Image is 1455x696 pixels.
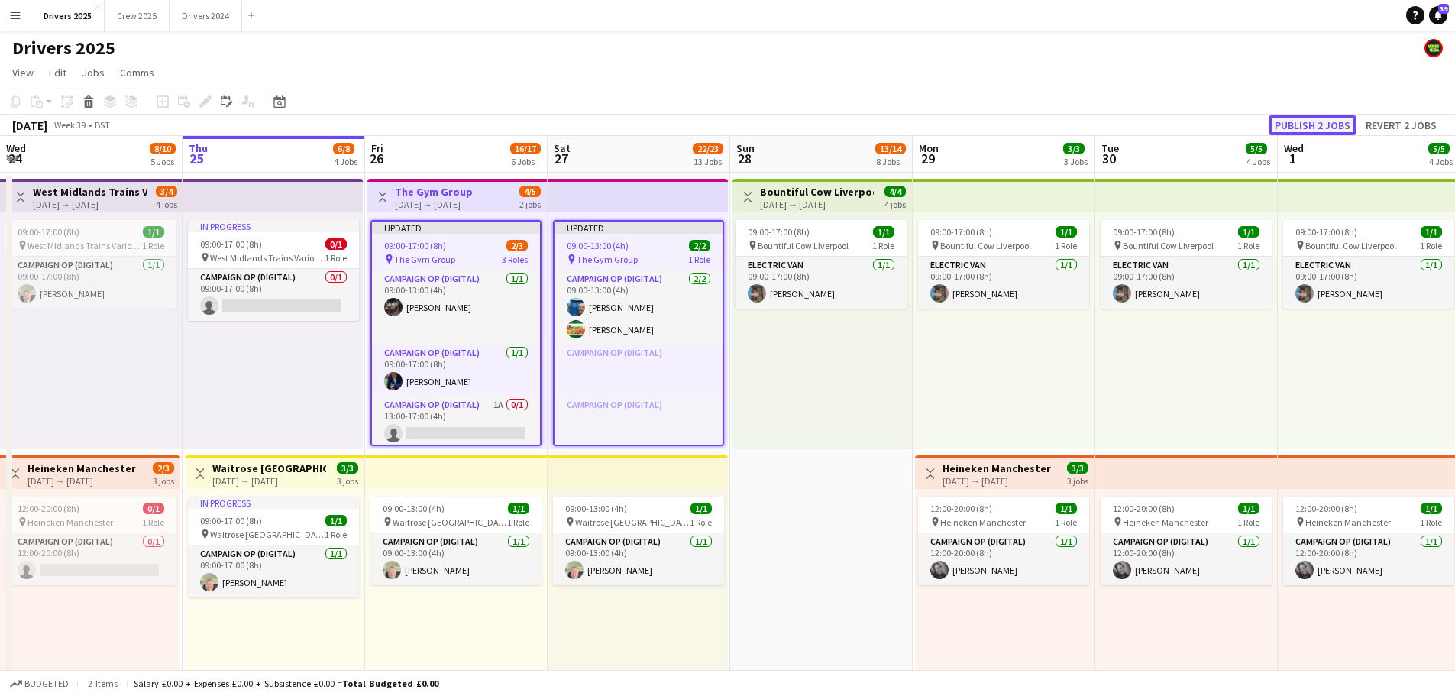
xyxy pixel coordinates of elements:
[1113,503,1175,514] span: 12:00-20:00 (8h)
[334,156,357,167] div: 4 Jobs
[555,270,723,345] app-card-role: Campaign Op (Digital)2/209:00-13:00 (4h)[PERSON_NAME][PERSON_NAME]
[50,119,89,131] span: Week 39
[49,66,66,79] span: Edit
[95,119,110,131] div: BST
[918,220,1089,309] app-job-card: 09:00-17:00 (8h)1/1 Bountiful Cow Liverpool1 RoleElectric Van1/109:00-17:00 (8h)[PERSON_NAME]
[188,497,359,509] div: In progress
[189,141,208,155] span: Thu
[383,503,445,514] span: 09:00-13:00 (4h)
[690,503,712,514] span: 1/1
[325,529,347,540] span: 1 Role
[372,397,540,448] app-card-role: Campaign Op (Digital)1A0/113:00-17:00 (4h)
[188,220,359,321] div: In progress09:00-17:00 (8h)0/1 West Midlands Trains Various Locations1 RoleCampaign Op (Digital)0...
[31,1,105,31] button: Drivers 2025
[1360,115,1443,135] button: Revert 2 jobs
[134,678,438,689] div: Salary £0.00 + Expenses £0.00 + Subsistence £0.00 =
[1284,141,1304,155] span: Wed
[875,143,906,154] span: 13/14
[736,257,907,309] app-card-role: Electric Van1/109:00-17:00 (8h)[PERSON_NAME]
[506,240,528,251] span: 2/3
[333,143,354,154] span: 6/8
[930,226,992,238] span: 09:00-17:00 (8h)
[884,197,906,210] div: 4 jobs
[1295,503,1357,514] span: 12:00-20:00 (8h)
[1295,226,1357,238] span: 09:00-17:00 (8h)
[1246,156,1270,167] div: 4 Jobs
[1055,240,1077,251] span: 1 Role
[370,533,542,585] app-card-role: Campaign Op (Digital)1/109:00-13:00 (4h)[PERSON_NAME]
[1238,503,1259,514] span: 1/1
[18,226,79,238] span: 09:00-17:00 (8h)
[76,63,111,83] a: Jobs
[153,474,174,487] div: 3 jobs
[1283,533,1454,585] app-card-role: Campaign Op (Digital)1/112:00-20:00 (8h)[PERSON_NAME]
[84,678,121,689] span: 2 items
[5,497,176,585] app-job-card: 12:00-20:00 (8h)0/1 Heineken Manchester1 RoleCampaign Op (Digital)0/112:00-20:00 (8h)
[12,118,47,133] div: [DATE]
[1101,497,1272,585] app-job-card: 12:00-20:00 (8h)1/1 Heineken Manchester1 RoleCampaign Op (Digital)1/112:00-20:00 (8h)[PERSON_NAME]
[114,63,160,83] a: Comms
[873,226,894,238] span: 1/1
[188,497,359,597] app-job-card: In progress09:00-17:00 (8h)1/1 Waitrose [GEOGRAPHIC_DATA]1 RoleCampaign Op (Digital)1/109:00-17:0...
[82,66,105,79] span: Jobs
[577,254,638,265] span: The Gym Group
[1305,240,1396,251] span: Bountiful Cow Liverpool
[930,503,992,514] span: 12:00-20:00 (8h)
[688,254,710,265] span: 1 Role
[27,240,142,251] span: West Midlands Trains Various Locations
[689,240,710,251] span: 2/2
[567,240,629,251] span: 09:00-13:00 (4h)
[395,185,473,199] h3: The Gym Group
[212,475,326,487] div: [DATE] → [DATE]
[519,186,541,197] span: 4/5
[27,461,136,475] h3: Heineken Manchester
[502,254,528,265] span: 3 Roles
[142,240,164,251] span: 1 Role
[748,226,810,238] span: 09:00-17:00 (8h)
[33,199,147,210] div: [DATE] → [DATE]
[510,143,541,154] span: 16/17
[393,516,507,528] span: Waitrose [GEOGRAPHIC_DATA]
[940,516,1026,528] span: Heineken Manchester
[150,143,176,154] span: 8/10
[105,1,170,31] button: Crew 2025
[8,675,71,692] button: Budgeted
[1113,226,1175,238] span: 09:00-17:00 (8h)
[1101,220,1272,309] div: 09:00-17:00 (8h)1/1 Bountiful Cow Liverpool1 RoleElectric Van1/109:00-17:00 (8h)[PERSON_NAME]
[5,533,176,585] app-card-role: Campaign Op (Digital)0/112:00-20:00 (8h)
[394,254,455,265] span: The Gym Group
[734,150,755,167] span: 28
[918,257,1089,309] app-card-role: Electric Van1/109:00-17:00 (8h)[PERSON_NAME]
[156,186,177,197] span: 3/4
[943,461,1051,475] h3: Heineken Manchester
[12,37,115,60] h1: Drivers 2025
[325,252,347,264] span: 1 Role
[1238,226,1259,238] span: 1/1
[1420,516,1442,528] span: 1 Role
[693,143,723,154] span: 22/23
[1283,257,1454,309] app-card-role: Electric Van1/109:00-17:00 (8h)[PERSON_NAME]
[918,497,1089,585] app-job-card: 12:00-20:00 (8h)1/1 Heineken Manchester1 RoleCampaign Op (Digital)1/112:00-20:00 (8h)[PERSON_NAME]
[370,220,542,446] div: Updated09:00-17:00 (8h)2/3 The Gym Group3 RolesCampaign Op (Digital)1/109:00-13:00 (4h)[PERSON_NA...
[553,220,724,446] div: Updated09:00-13:00 (4h)2/2 The Gym Group1 RoleCampaign Op (Digital)2/209:00-13:00 (4h)[PERSON_NAM...
[555,397,723,448] app-card-role-placeholder: Campaign Op (Digital)
[1282,150,1304,167] span: 1
[1237,240,1259,251] span: 1 Role
[4,150,26,167] span: 24
[153,462,174,474] span: 2/3
[1283,497,1454,585] app-job-card: 12:00-20:00 (8h)1/1 Heineken Manchester1 RoleCampaign Op (Digital)1/112:00-20:00 (8h)[PERSON_NAME]
[760,199,874,210] div: [DATE] → [DATE]
[1101,533,1272,585] app-card-role: Campaign Op (Digital)1/112:00-20:00 (8h)[PERSON_NAME]
[27,475,136,487] div: [DATE] → [DATE]
[369,150,383,167] span: 26
[188,545,359,597] app-card-role: Campaign Op (Digital)1/109:00-17:00 (8h)[PERSON_NAME]
[760,185,874,199] h3: Bountiful Cow Liverpool
[1438,4,1449,14] span: 39
[758,240,849,251] span: Bountiful Cow Liverpool
[143,503,164,514] span: 0/1
[1063,143,1085,154] span: 3/3
[371,141,383,155] span: Fri
[370,497,542,585] app-job-card: 09:00-13:00 (4h)1/1 Waitrose [GEOGRAPHIC_DATA]1 RoleCampaign Op (Digital)1/109:00-13:00 (4h)[PERS...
